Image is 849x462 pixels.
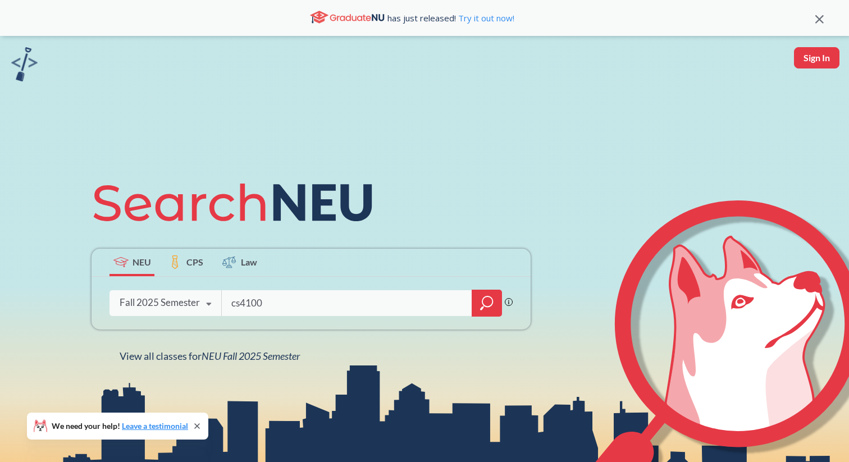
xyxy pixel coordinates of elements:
button: Sign In [794,47,839,68]
a: Try it out now! [456,12,514,24]
input: Class, professor, course number, "phrase" [230,291,464,315]
span: has just released! [387,12,514,24]
a: sandbox logo [11,47,38,85]
span: Law [241,255,257,268]
a: Leave a testimonial [122,421,188,431]
img: sandbox logo [11,47,38,81]
div: magnifying glass [472,290,502,317]
span: View all classes for [120,350,300,362]
svg: magnifying glass [480,295,494,311]
span: NEU Fall 2025 Semester [202,350,300,362]
span: NEU [133,255,151,268]
span: We need your help! [52,422,188,430]
span: CPS [186,255,203,268]
div: Fall 2025 Semester [120,296,200,309]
